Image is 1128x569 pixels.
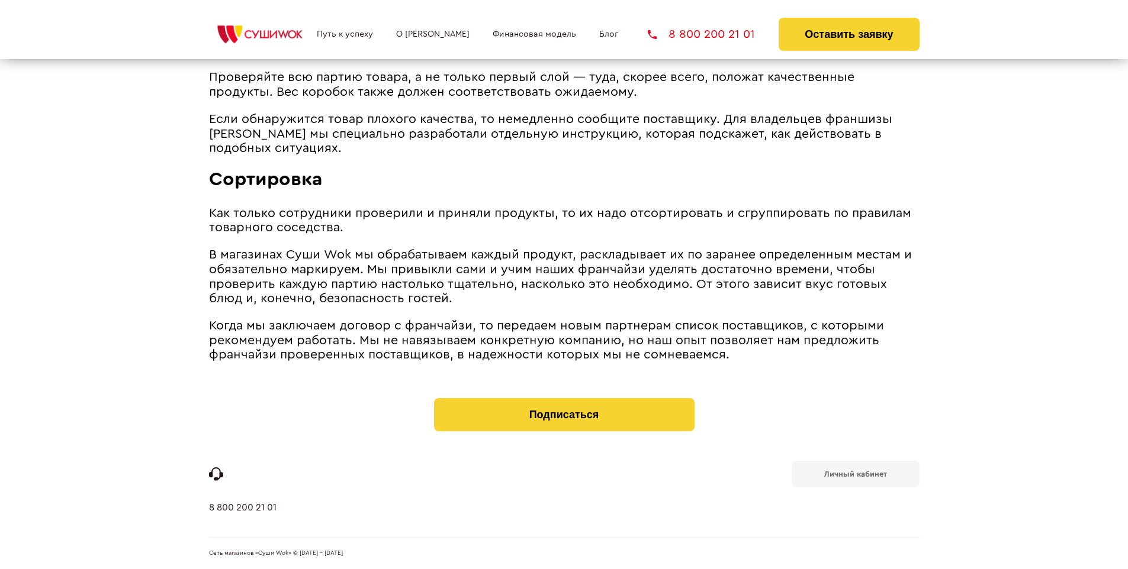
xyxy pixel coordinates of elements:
[209,170,322,189] span: Сортировка
[493,30,576,39] a: Финансовая модель
[209,113,892,154] span: Если обнаружится товар плохого качества, то немедленно сообщите поставщику. Для владельцев франши...
[209,207,911,234] span: Как только сотрудники проверили и приняли продукты, то их надо отсортировать и сгруппировать по п...
[779,18,919,51] button: Оставить заявку
[209,550,343,557] span: Сеть магазинов «Суши Wok» © [DATE] - [DATE]
[648,28,755,40] a: 8 800 200 21 01
[209,502,277,538] a: 8 800 200 21 01
[599,30,618,39] a: Блог
[209,248,912,305] span: В магазинах Суши Wok мы обрабатываем каждый продукт, раскладывает их по заранее определенным мест...
[434,398,695,431] button: Подписаться
[396,30,470,39] a: О [PERSON_NAME]
[209,71,854,98] span: Проверяйте всю партию товара, а не только первый слой ― туда, скорее всего, положат качественные ...
[209,319,884,361] span: Когда мы заключаем договор с франчайзи, то передаем новым партнерам список поставщиков, с которым...
[792,461,920,487] a: Личный кабинет
[669,28,755,40] span: 8 800 200 21 01
[317,30,373,39] a: Путь к успеху
[824,470,887,478] b: Личный кабинет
